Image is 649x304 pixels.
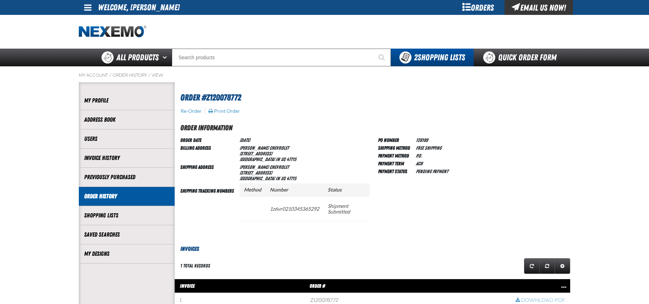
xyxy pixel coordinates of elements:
[323,196,370,221] td: Shipment Submitted
[84,173,169,181] a: Previously Purchased
[281,176,285,181] span: US
[378,159,413,167] td: Payment Term
[414,52,418,62] strong: 2
[109,72,111,78] span: /
[524,258,540,274] a: Refresh grid action
[84,154,169,162] a: Invoice History
[276,156,280,162] span: IN
[113,72,147,78] a: Order History
[287,176,296,181] bdo: 47715
[84,135,169,143] a: Users
[175,245,570,253] h3: Invoices
[391,49,474,66] button: You have 2 Shopping Lists. Open to view details
[416,153,422,159] span: P.O.
[84,192,169,200] a: Order History
[79,72,108,78] a: My Account
[276,176,280,181] span: IN
[414,52,465,62] span: Shopping Lists
[180,122,570,133] h2: Order Information
[539,258,555,274] a: Reset grid action
[84,116,169,124] a: Address Book
[378,151,413,159] td: Payment Method
[180,93,241,103] span: Order #Z120078772
[240,137,250,143] span: [DATE]
[266,196,323,221] td: 1z6vr0210345365292
[323,183,370,197] th: Status
[474,49,570,66] a: Quick Order Form
[79,26,146,38] img: Nexemo logo
[416,161,422,166] span: ACH
[180,283,195,289] span: Invoice
[160,49,172,66] button: Open All Products pages
[266,183,323,197] th: Number
[240,183,266,197] th: Method
[373,49,391,66] button: Start Searching
[84,211,169,220] a: Shopping Lists
[378,136,413,144] td: PO Number
[152,72,163,78] a: View
[180,163,237,182] td: Shipping Address
[555,258,570,274] a: Expand or Collapse Grid Settings
[180,144,237,163] td: Billing Address
[287,156,296,162] bdo: 47715
[84,231,169,239] a: Saved Searches
[378,167,413,175] td: Payment Status
[416,137,428,143] span: 128189
[240,176,274,181] span: [GEOGRAPHIC_DATA]
[416,145,441,151] span: Free Shipping
[281,156,285,162] span: US
[511,279,570,293] th: Row actions
[180,262,210,269] div: 1 total records
[180,108,202,114] button: Re-Order
[180,136,237,144] td: Order Date
[240,156,274,162] span: [GEOGRAPHIC_DATA]
[172,49,391,66] input: Search
[516,297,565,304] a: Download PDF row action
[84,96,169,105] a: My Profile
[208,108,240,114] button: Print Order
[240,170,272,176] span: [STREET_ADDRESS]
[416,168,448,174] span: Pending payment
[378,144,413,151] td: Shipping Method
[310,283,325,289] span: Order #
[84,250,169,258] a: My Designs
[240,151,272,156] span: [STREET_ADDRESS]
[240,145,289,151] span: [PERSON_NAME] Chevrolet
[148,72,151,78] span: /
[79,26,146,38] a: Home
[180,182,237,233] td: Shipping Tracking Numbers
[79,72,570,78] nav: Breadcrumbs
[240,164,289,170] span: [PERSON_NAME] Chevrolet
[116,51,159,64] span: All Products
